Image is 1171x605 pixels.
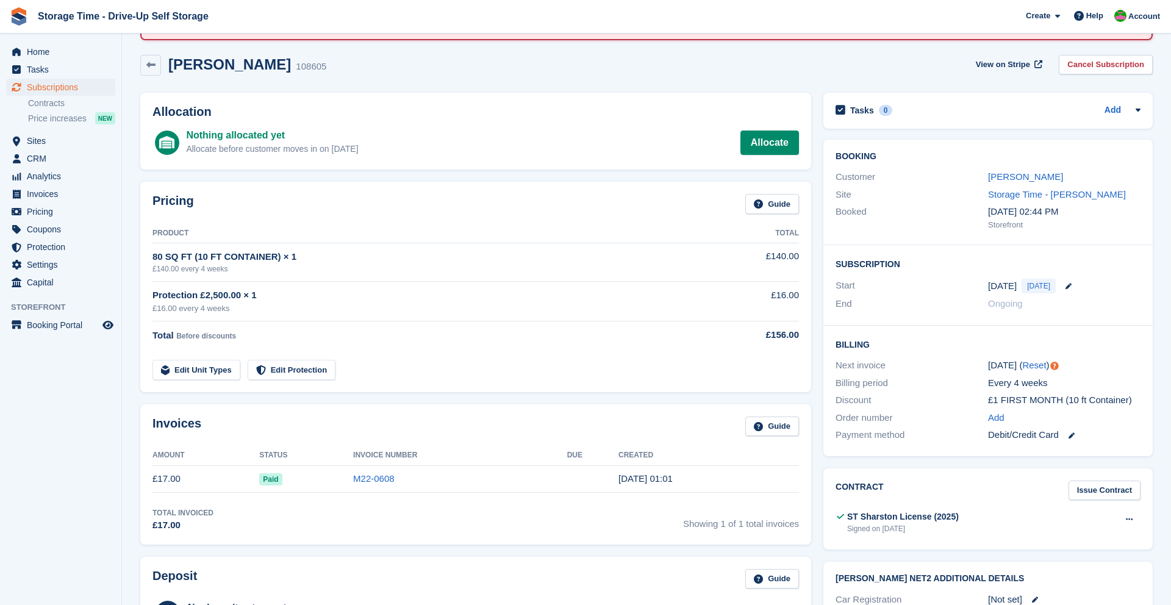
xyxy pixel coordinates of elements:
[700,328,799,342] div: £156.00
[152,360,240,380] a: Edit Unit Types
[700,243,799,281] td: £140.00
[6,238,115,256] a: menu
[33,6,213,26] a: Storage Time - Drive-Up Self Storage
[988,279,1017,293] time: 2025-09-19 00:00:00 UTC
[1114,10,1126,22] img: Saeed
[186,128,358,143] div: Nothing allocated yet
[27,61,100,78] span: Tasks
[152,569,197,589] h2: Deposit
[95,112,115,124] div: NEW
[700,224,799,243] th: Total
[353,473,395,484] a: M22-0608
[618,473,673,484] time: 2025-09-19 00:01:03 UTC
[836,376,988,390] div: Billing period
[1026,10,1050,22] span: Create
[618,446,799,465] th: Created
[988,428,1141,442] div: Debit/Credit Card
[988,219,1141,231] div: Storefront
[6,61,115,78] a: menu
[847,523,959,534] div: Signed on [DATE]
[27,150,100,167] span: CRM
[988,376,1141,390] div: Every 4 weeks
[879,105,893,116] div: 0
[152,302,700,315] div: £16.00 every 4 weeks
[27,256,100,273] span: Settings
[740,131,799,155] a: Allocate
[836,481,884,501] h2: Contract
[152,330,174,340] span: Total
[6,168,115,185] a: menu
[976,59,1030,71] span: View on Stripe
[836,393,988,407] div: Discount
[836,411,988,425] div: Order number
[988,189,1126,199] a: Storage Time - [PERSON_NAME]
[988,298,1023,309] span: Ongoing
[836,170,988,184] div: Customer
[836,257,1141,270] h2: Subscription
[836,338,1141,350] h2: Billing
[850,105,874,116] h2: Tasks
[1022,279,1056,293] span: [DATE]
[168,56,291,73] h2: [PERSON_NAME]
[988,359,1141,373] div: [DATE] ( )
[152,250,700,264] div: 80 SQ FT (10 FT CONTAINER) × 1
[745,194,799,214] a: Guide
[836,297,988,311] div: End
[6,185,115,202] a: menu
[971,55,1045,75] a: View on Stripe
[567,446,618,465] th: Due
[152,194,194,214] h2: Pricing
[836,359,988,373] div: Next invoice
[186,143,358,156] div: Allocate before customer moves in on [DATE]
[836,188,988,202] div: Site
[101,318,115,332] a: Preview store
[27,274,100,291] span: Capital
[259,473,282,485] span: Paid
[27,79,100,96] span: Subscriptions
[988,205,1141,219] div: [DATE] 02:44 PM
[1105,104,1121,118] a: Add
[27,132,100,149] span: Sites
[1059,55,1153,75] a: Cancel Subscription
[152,288,700,302] div: Protection £2,500.00 × 1
[6,221,115,238] a: menu
[152,518,213,532] div: £17.00
[152,224,700,243] th: Product
[176,332,236,340] span: Before discounts
[152,465,259,493] td: £17.00
[152,417,201,437] h2: Invoices
[6,317,115,334] a: menu
[11,301,121,313] span: Storefront
[745,569,799,589] a: Guide
[988,171,1063,182] a: [PERSON_NAME]
[296,60,326,74] div: 108605
[152,105,799,119] h2: Allocation
[988,411,1004,425] a: Add
[27,317,100,334] span: Booking Portal
[27,168,100,185] span: Analytics
[10,7,28,26] img: stora-icon-8386f47178a22dfd0bd8f6a31ec36ba5ce8667c1dd55bd0f319d3a0aa187defe.svg
[847,510,959,523] div: ST Sharston License (2025)
[152,263,700,274] div: £140.00 every 4 weeks
[6,256,115,273] a: menu
[6,79,115,96] a: menu
[836,152,1141,162] h2: Booking
[683,507,799,532] span: Showing 1 of 1 total invoices
[27,221,100,238] span: Coupons
[1022,360,1046,370] a: Reset
[745,417,799,437] a: Guide
[259,446,353,465] th: Status
[28,113,87,124] span: Price increases
[6,43,115,60] a: menu
[152,446,259,465] th: Amount
[27,43,100,60] span: Home
[1069,481,1141,501] a: Issue Contract
[6,150,115,167] a: menu
[353,446,567,465] th: Invoice Number
[836,428,988,442] div: Payment method
[27,203,100,220] span: Pricing
[6,203,115,220] a: menu
[248,360,335,380] a: Edit Protection
[152,507,213,518] div: Total Invoiced
[700,282,799,321] td: £16.00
